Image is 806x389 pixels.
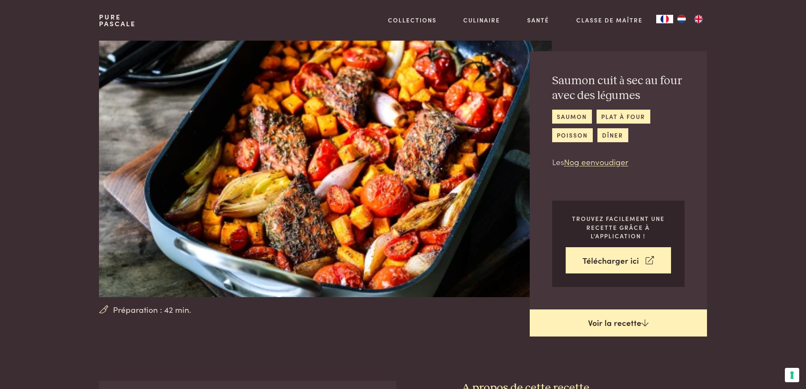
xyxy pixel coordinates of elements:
[388,16,437,25] a: Collections
[690,15,707,23] a: EN
[597,128,628,142] a: dîner
[656,15,673,23] a: FR
[673,15,707,23] ul: Language list
[673,15,690,23] a: NL
[527,16,549,25] a: Santé
[552,74,685,103] h2: Saumon cuit à sec au four avec des légumes
[99,25,551,297] img: Saumon cuit à sec au four avec des légumes
[552,128,593,142] a: poisson
[552,110,592,124] a: saumon
[785,368,799,382] button: Vos préférences en matière de consentement pour les technologies de suivi
[656,15,673,23] div: Language
[656,15,707,23] aside: Language selected: Français
[566,214,671,240] p: Trouvez facilement une recette grâce à l'application !
[113,303,191,316] span: Préparation : 42 min.
[564,156,628,167] a: Nog eenvoudiger
[552,156,685,168] p: Les
[576,16,643,25] a: Classe de maître
[566,247,671,274] a: Télécharger ici
[99,14,136,27] a: PurePascale
[530,309,707,337] a: Voir la recette
[597,110,650,124] a: plat à four
[463,16,500,25] a: Culinaire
